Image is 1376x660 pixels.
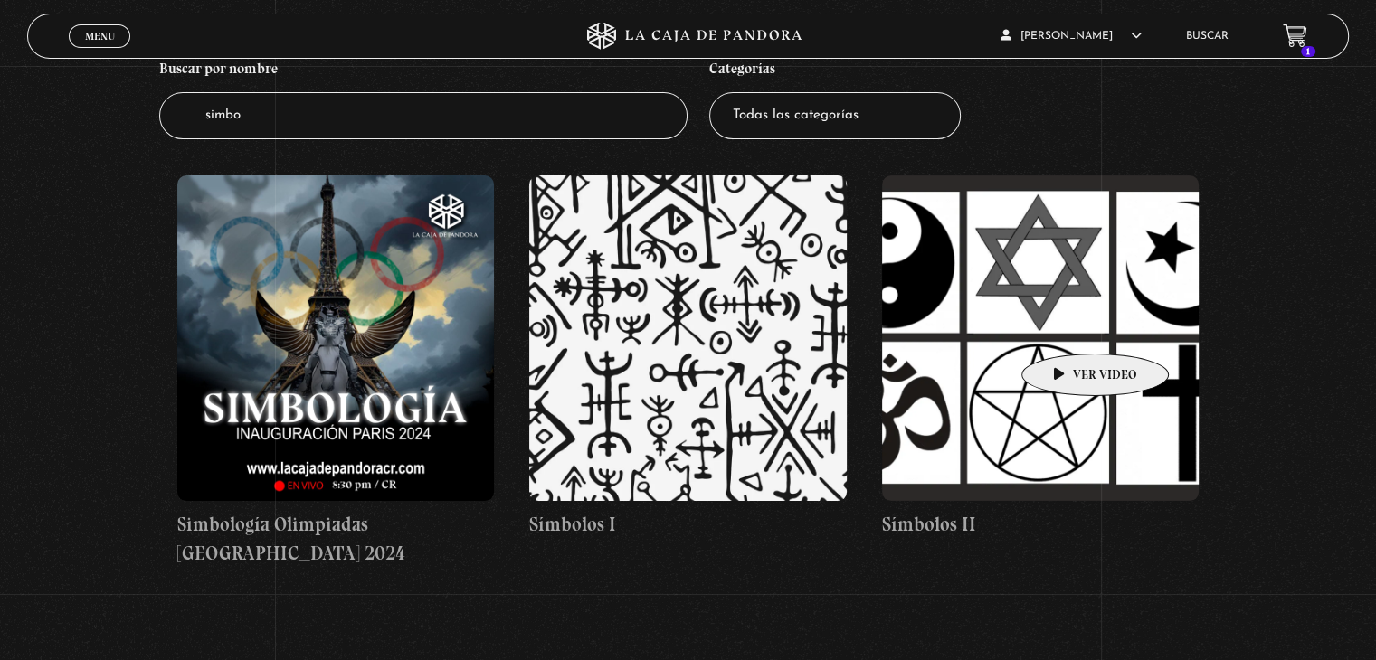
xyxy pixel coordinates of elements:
h4: Simbología Olimpiadas [GEOGRAPHIC_DATA] 2024 [177,510,494,567]
a: Simbología Olimpiadas [GEOGRAPHIC_DATA] 2024 [177,175,494,567]
a: Símbolos I [529,175,846,539]
h4: Categorías [709,51,961,92]
h4: Símbolos II [882,510,1199,539]
span: Menu [85,31,115,42]
h4: Símbolos I [529,510,846,539]
h4: Buscar por nombre [159,51,688,92]
span: [PERSON_NAME] [1001,31,1142,42]
a: Símbolos II [882,175,1199,539]
span: 1 [1301,46,1315,57]
a: Buscar [1186,31,1229,42]
span: Cerrar [79,45,121,58]
a: 1 [1283,24,1307,48]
